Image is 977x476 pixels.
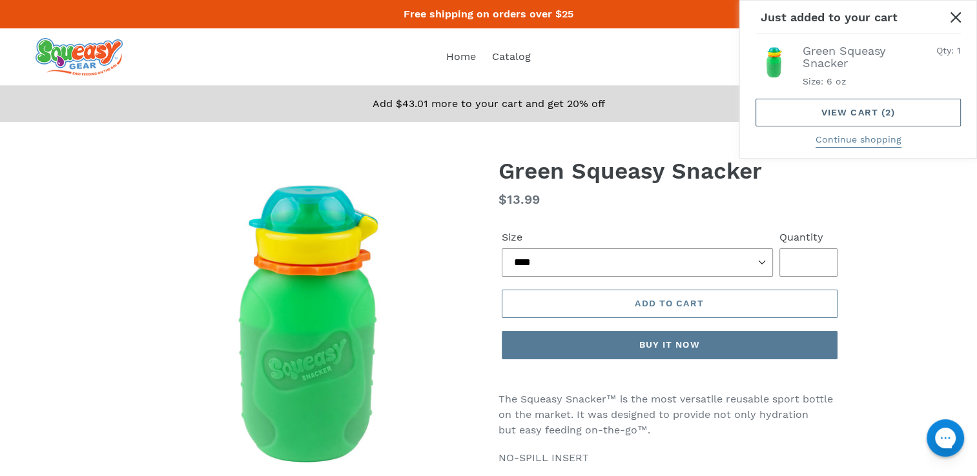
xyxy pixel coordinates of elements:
button: Buy it now [502,331,838,359]
a: Home [440,47,482,66]
label: Size [502,230,773,245]
ul: Product details [803,72,903,88]
p: The Squeasy Snacker™ is the most versatile reusable sport bottle on the market. It was designed t... [499,392,841,438]
img: Green Squeasy Snacker [756,45,792,81]
label: Quantity [779,230,838,245]
li: Size: 6 oz [803,75,903,88]
button: Add to cart [502,290,838,318]
span: Add to cart [635,298,703,308]
button: Close [941,3,971,32]
img: squeasy gear snacker portable food pouch [36,38,123,75]
div: Green Squeasy Snacker [803,45,903,69]
span: Qty: [936,45,954,55]
p: NO-SPILL INSERT [499,450,841,466]
span: Catalog [492,50,531,63]
span: 2 items [885,107,891,117]
a: Catalog [486,47,537,66]
h2: Just added to your cart [756,11,961,34]
span: $13.99 [499,192,540,207]
span: Home [446,50,476,63]
a: View cart (2 items) [756,99,961,126]
h1: Green Squeasy Snacker [499,157,841,184]
button: Continue shopping [816,133,901,148]
span: 1 [957,45,961,55]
